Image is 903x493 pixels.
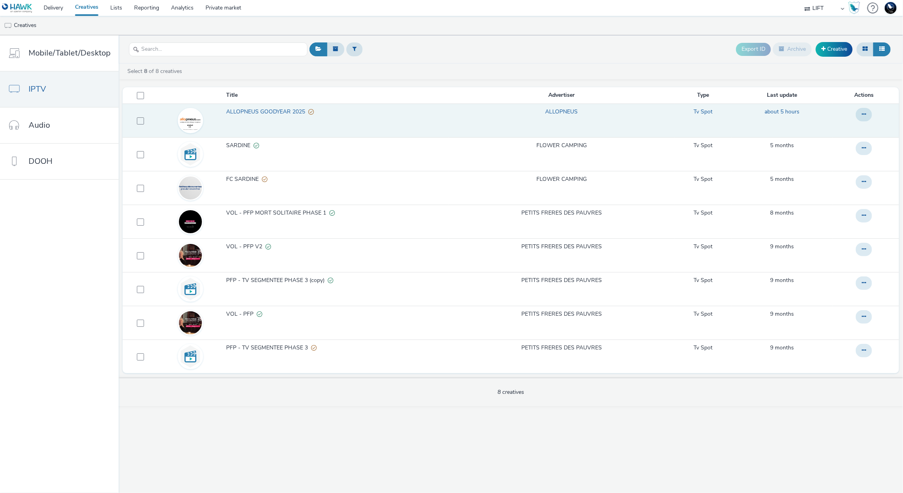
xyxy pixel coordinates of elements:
[179,278,202,301] img: video.svg
[536,175,587,183] a: FLOWER CAMPING
[226,243,448,255] a: VOL - PFP V2Valid
[311,344,317,352] div: Partially valid
[694,175,713,183] a: Tv Spot
[179,143,202,166] img: video.svg
[521,276,602,284] a: PETITS FRERES DES PAUVRES
[329,209,335,217] div: Valid
[179,176,202,200] img: 71e4d69d-fe91-4189-b9b7-2618afdf8560.jpg
[226,142,448,153] a: SARDINEValid
[765,108,799,115] span: about 5 hours
[308,108,314,116] div: Partially valid
[4,22,12,30] img: tv
[29,83,46,95] span: IPTV
[736,43,771,56] button: Export ID
[770,344,794,352] a: 19 December 2024, 9:59
[770,142,794,150] a: 31 March 2025, 15:41
[773,42,812,56] button: Archive
[226,175,448,187] a: FC SARDINEPartially valid
[127,67,185,75] a: Select of 8 creatives
[521,209,602,217] a: PETITS FRERES DES PAUVRES
[29,155,52,167] span: DOOH
[694,108,713,116] a: Tv Spot
[179,345,202,368] img: video.svg
[179,109,202,132] img: 6ae7bf6f-453f-4d07-af90-e60f0d49bab8.jpg
[694,276,713,284] a: Tv Spot
[262,175,267,184] div: Partially valid
[226,276,328,284] span: PFP - TV SEGMENTEE PHASE 3 (copy)
[770,344,794,351] span: 9 months
[226,209,329,217] span: VOL - PFP MORT SOLITAIRE PHASE 1
[770,276,794,284] a: 20 December 2024, 14:03
[694,344,713,352] a: Tv Spot
[179,311,202,334] img: baa95053-b9c1-44a4-8165-a407b464620e.jpg
[448,87,675,104] th: Advertiser
[770,175,794,183] a: 28 March 2025, 17:39
[536,142,587,150] a: FLOWER CAMPING
[694,243,713,251] a: Tv Spot
[2,3,33,13] img: undefined Logo
[179,244,202,267] img: a86c0e18-65a8-40fc-9161-756064bd242b.jpg
[694,209,713,217] a: Tv Spot
[498,388,524,396] span: 8 creatives
[265,243,271,251] div: Valid
[29,47,111,59] span: Mobile/Tablet/Desktop
[328,276,333,285] div: Valid
[694,310,713,318] a: Tv Spot
[770,142,794,149] span: 5 months
[226,108,448,120] a: ALLOPNEUS GOODYEAR 2025Partially valid
[732,87,832,104] th: Last update
[144,67,147,75] strong: 8
[226,108,308,116] span: ALLOPNEUS GOODYEAR 2025
[816,42,853,56] a: Creative
[226,243,265,251] span: VOL - PFP V2
[226,310,257,318] span: VOL - PFP
[226,209,448,221] a: VOL - PFP MORT SOLITAIRE PHASE 1Valid
[29,119,50,131] span: Audio
[770,209,794,217] a: 22 January 2025, 16:10
[770,276,794,284] span: 9 months
[675,87,732,104] th: Type
[857,42,874,56] button: Grid
[179,210,202,233] img: c112bfdf-4fbf-4f80-a0dc-a9f02e45cf9e.jpg
[832,87,899,104] th: Actions
[770,243,794,250] span: 9 months
[521,243,602,251] a: PETITS FRERES DES PAUVRES
[521,310,602,318] a: PETITS FRERES DES PAUVRES
[129,42,307,56] input: Search...
[770,310,794,318] span: 9 months
[254,142,259,150] div: Valid
[848,2,860,14] img: Hawk Academy
[521,344,602,352] a: PETITS FRERES DES PAUVRES
[770,243,794,251] a: 20 December 2024, 18:34
[226,344,311,352] span: PFP - TV SEGMENTEE PHASE 3
[226,310,448,322] a: VOL - PFPValid
[226,344,448,356] a: PFP - TV SEGMENTEE PHASE 3Partially valid
[226,142,254,150] span: SARDINE
[257,310,262,318] div: Valid
[848,2,863,14] a: Hawk Academy
[765,108,799,116] a: 5 September 2025, 15:47
[770,175,794,183] span: 5 months
[770,209,794,217] span: 8 months
[873,42,891,56] button: Table
[885,2,897,14] img: Support Hawk
[225,87,448,104] th: Title
[694,142,713,150] a: Tv Spot
[546,108,578,116] a: ALLOPNEUS
[226,175,262,183] span: FC SARDINE
[770,310,794,318] a: 19 December 2024, 9:57
[226,276,448,288] a: PFP - TV SEGMENTEE PHASE 3 (copy)Valid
